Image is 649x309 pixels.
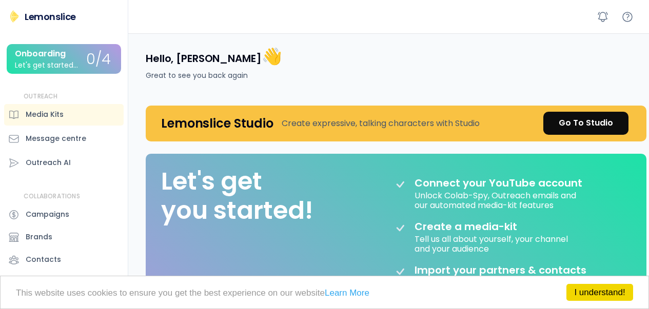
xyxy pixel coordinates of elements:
[161,115,273,131] h4: Lemonslice Studio
[26,209,69,220] div: Campaigns
[559,117,613,129] div: Go To Studio
[543,112,628,135] a: Go To Studio
[26,133,86,144] div: Message centre
[86,52,111,68] div: 0/4
[161,167,313,225] div: Let's get you started!
[566,284,633,301] a: I understand!
[26,109,64,120] div: Media Kits
[16,289,633,297] p: This website uses cookies to ensure you get the best experience on our website
[146,70,248,81] div: Great to see you back again
[26,232,52,242] div: Brands
[15,49,66,58] div: Onboarding
[415,189,578,210] div: Unlock Colab-Spy, Outreach emails and our automated media-kit features
[15,61,78,69] div: Let's get started...
[415,177,582,189] div: Connect your YouTube account
[282,117,480,130] div: Create expressive, talking characters with Studio
[325,288,369,298] a: Learn More
[262,45,282,68] font: 👋
[24,192,80,201] div: COLLABORATIONS
[146,46,282,67] h4: Hello, [PERSON_NAME]
[26,254,61,265] div: Contacts
[8,10,21,23] img: Lemonslice
[26,157,71,168] div: Outreach AI
[24,92,58,101] div: OUTREACH
[415,264,586,276] div: Import your partners & contacts
[415,233,570,254] div: Tell us all about yourself, your channel and your audience
[415,220,543,233] div: Create a media-kit
[25,10,76,23] div: Lemonslice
